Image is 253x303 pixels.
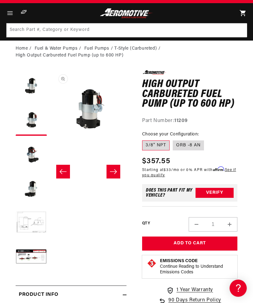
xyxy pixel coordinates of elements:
[164,168,171,172] span: $33
[16,45,237,59] nav: breadcrumbs
[6,69,119,75] div: Frequently Asked Questions
[7,23,247,37] input: Search Part #, Category or Keyword
[6,98,119,108] a: Carbureted Regulators
[56,165,70,178] button: Slide left
[142,131,199,138] legend: Choose your Configuration:
[16,139,47,170] button: Load image 3 in gallery view
[16,105,47,136] button: Load image 2 in gallery view
[176,286,213,294] span: 1 Year Warranty
[142,237,237,251] button: Add to Cart
[16,173,47,204] button: Load image 4 in gallery view
[160,259,198,263] strong: Emissions Code
[173,140,204,150] label: ORB -8 AN
[84,45,109,52] a: Fuel Pumps
[16,208,47,239] button: Load image 5 in gallery view
[160,258,233,275] button: Emissions CodeContinue Reading to Understand Emissions Codes
[6,89,119,98] a: Carbureted Fuel Pumps
[142,117,237,125] div: Part Number:
[35,45,78,52] a: Fuel & Water Pumps
[174,118,187,123] strong: 11209
[213,167,224,171] span: Affirm
[6,167,119,178] button: Contact Us
[142,168,236,177] a: See if you qualify - Learn more about Affirm Financing (opens in modal)
[6,79,119,89] a: EFI Regulators
[3,3,17,23] summary: Menu
[6,53,119,63] a: Getting Started
[16,52,123,59] li: High Output Carbureted Fuel Pump (up to 600 HP)
[160,264,233,275] p: Continue Reading to Understand Emissions Codes
[99,8,154,18] img: Aeromotive
[6,43,119,49] div: General
[16,242,47,273] button: Load image 6 in gallery view
[6,118,119,127] a: 340 Stealth Fuel Pumps
[142,80,237,109] h1: High Output Carbureted Fuel Pump (up to 600 HP)
[16,70,126,273] media-gallery: Gallery Viewer
[16,45,28,52] a: Home
[86,180,120,186] a: POWERED BY ENCHANT
[233,23,246,37] button: Search Part #, Category or Keyword
[142,167,237,178] p: Starting at /mo or 0% APR with .
[166,286,213,294] a: 1 Year Warranty
[196,188,234,198] button: Verify
[6,108,119,118] a: EFI Fuel Pumps
[142,140,170,150] label: 3/8" NPT
[107,165,120,178] button: Slide right
[146,188,196,198] div: Does This part fit My vehicle?
[147,258,157,268] img: Emissions code
[142,156,170,167] span: $357.55
[19,291,58,299] h2: Product Info
[16,70,47,101] button: Load image 1 in gallery view
[114,45,162,52] li: T-Style (Carbureted)
[142,221,150,226] label: QTY
[6,128,119,137] a: Brushless Fuel Pumps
